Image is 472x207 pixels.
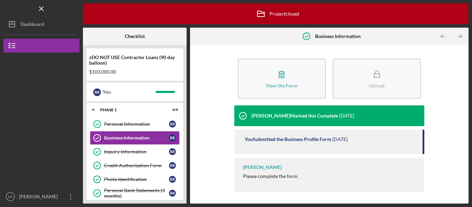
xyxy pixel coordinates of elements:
div: R R [169,176,176,183]
div: You Submitted the Business Profile Form [245,137,331,142]
div: R R [169,148,176,155]
a: Personal InformationRR [90,117,180,131]
div: Phase 1 [100,108,161,112]
div: 8 / 8 [166,108,178,112]
div: Photo Identification [104,177,169,182]
text: RR [8,195,13,199]
div: Project closed [252,5,299,22]
div: [PERSON_NAME] [17,190,62,205]
a: Business InformationRR [90,131,180,145]
div: Inquiry Information [104,149,169,154]
div: R R [169,134,176,141]
div: [PERSON_NAME] [243,164,282,170]
a: Photo IdentificationRR [90,172,180,186]
div: R R [93,88,101,96]
b: Checklist [125,34,145,39]
a: Inquiry InformationRR [90,145,180,159]
div: Personal Information [104,121,169,127]
div: Credit Authorization Form [104,163,169,168]
div: Dashboard [21,17,44,33]
div: Personal Bank Statements (3 months) [104,188,169,199]
time: 2022-05-06 20:26 [332,137,348,142]
div: Upload [369,83,385,88]
div: Business Information [104,135,169,141]
div: R R [169,121,176,128]
div: View the Form [266,83,298,88]
time: 2022-05-17 15:16 [339,113,354,119]
div: [PERSON_NAME] Marked this Complete [252,113,338,119]
a: Credit Authorization FormRR [90,159,180,172]
div: $103,000.00 [89,69,180,75]
button: RR[PERSON_NAME] [3,190,79,204]
div: zDO NOT USE Contractor Loans (90 day balloon) [89,55,180,66]
div: R R [169,190,176,197]
button: View the Form [238,59,326,98]
button: Upload [333,59,421,98]
b: Business Information [315,34,361,39]
div: Please complete the form. [243,173,299,179]
div: You [103,86,155,98]
div: R R [169,162,176,169]
a: Personal Bank Statements (3 months)RR [90,186,180,200]
button: Dashboard [3,17,79,31]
